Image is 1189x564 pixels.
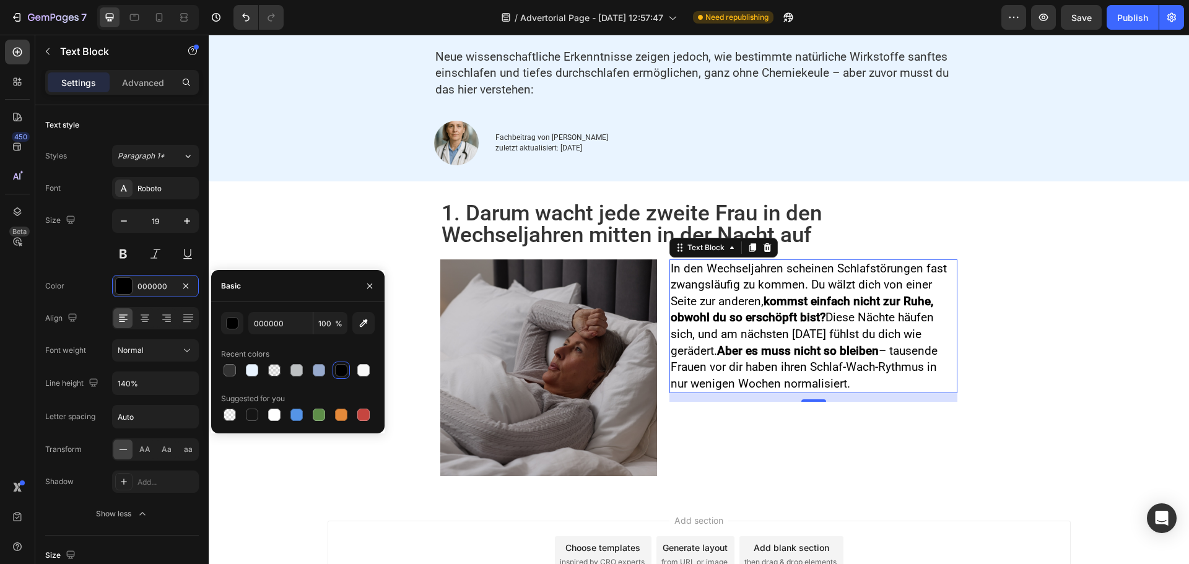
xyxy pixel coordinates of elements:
[1071,12,1092,23] span: Save
[9,227,30,236] div: Beta
[454,506,519,519] div: Generate layout
[45,476,74,487] div: Shadow
[225,86,270,131] img: ChatGPT-Image-30.-Juli-2025-14_07_06-200x300.png
[45,183,61,194] div: Font
[357,506,432,519] div: Choose templates
[1117,11,1148,24] div: Publish
[45,310,80,327] div: Align
[122,76,164,89] p: Advanced
[221,280,241,292] div: Basic
[232,225,448,441] img: shutterstock_2421554771-Kopie-2.jpg
[12,132,30,142] div: 450
[462,226,747,358] p: In den Wechseljahren scheinen Schlafstörungen fast zwangsläufig zu kommen. Du wälzt dich von eine...
[515,11,518,24] span: /
[1147,503,1177,533] div: Open Intercom Messenger
[139,444,150,455] span: AA
[545,506,621,519] div: Add blank section
[536,522,628,533] span: then drag & drop elements
[221,349,269,360] div: Recent colors
[137,281,173,292] div: 000000
[81,10,87,25] p: 7
[248,312,313,334] input: Eg: FFFFFF
[45,212,78,229] div: Size
[118,150,165,162] span: Paragraph 1*
[112,339,199,362] button: Normal
[184,444,193,455] span: aa
[221,393,285,404] div: Suggested for you
[61,76,96,89] p: Settings
[137,477,196,488] div: Add...
[1107,5,1159,30] button: Publish
[462,259,725,290] strong: kommst einfach nicht zur Ruhe, obwohl du so erschöpft bist?
[5,5,92,30] button: 7
[45,150,67,162] div: Styles
[113,406,198,428] input: Auto
[476,207,518,219] div: Text Block
[45,503,199,525] button: Show less
[461,479,520,492] span: Add section
[118,345,144,355] span: Normal
[233,5,284,30] div: Undo/Redo
[209,35,1189,564] iframe: Design area
[137,183,196,194] div: Roboto
[335,318,342,329] span: %
[162,444,172,455] span: Aa
[285,97,401,120] div: Rich Text Editor. Editing area: main
[520,11,663,24] span: Advertorial Page - [DATE] 12:57:47
[705,12,769,23] span: Need republishing
[45,119,79,131] div: Text style
[96,508,149,520] div: Show less
[45,375,101,392] div: Line height
[508,309,670,323] strong: Aber es muss nicht so bleiben
[287,98,399,119] p: Fachbeitrag von [PERSON_NAME] zuletzt aktualisiert: [DATE]
[112,145,199,167] button: Paragraph 1*
[45,547,78,564] div: Size
[1061,5,1102,30] button: Save
[453,522,519,533] span: from URL or image
[45,345,86,356] div: Font weight
[45,444,82,455] div: Transform
[351,522,436,533] span: inspired by CRO experts
[232,167,749,212] h2: Rich Text Editor. Editing area: main
[233,168,747,211] p: 1. Darum wacht jede zweite Frau in den Wechseljahren mitten in der Nacht auf
[45,280,64,292] div: Color
[461,225,749,359] div: Rich Text Editor. Editing area: main
[113,372,198,394] input: Auto
[45,411,95,422] div: Letter spacing
[60,44,165,59] p: Text Block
